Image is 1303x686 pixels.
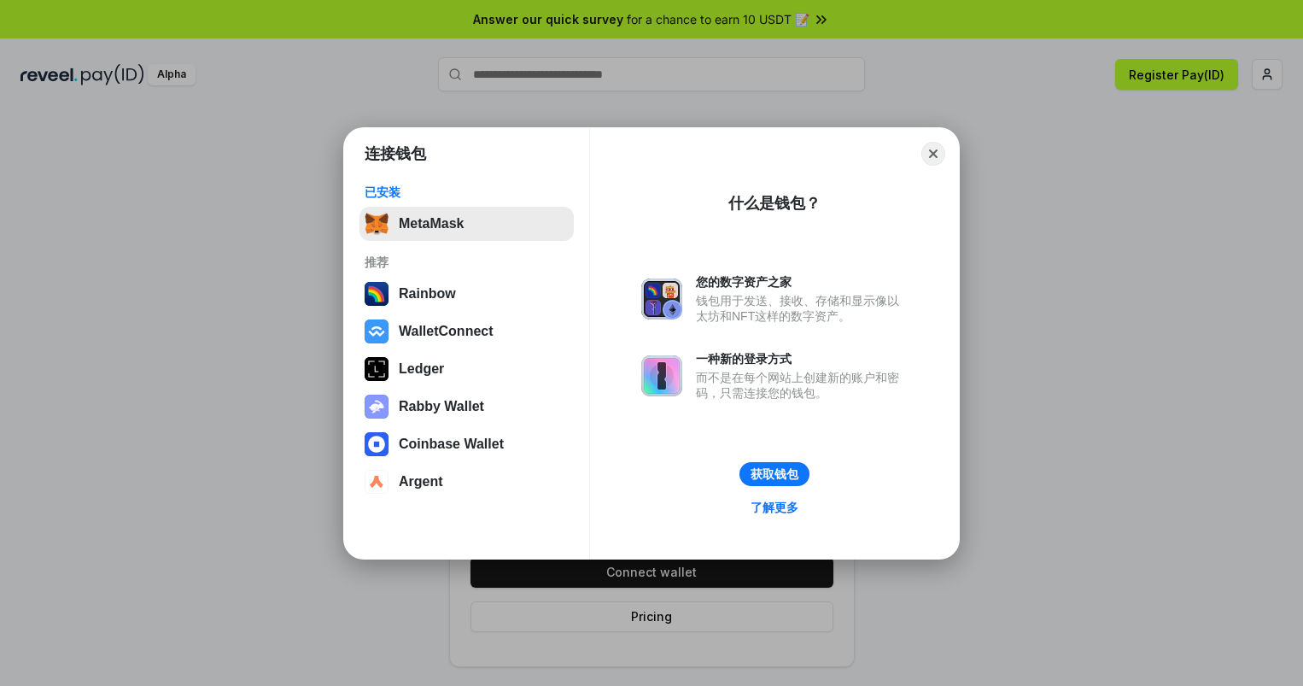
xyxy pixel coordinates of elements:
button: Close [921,142,945,166]
img: svg+xml,%3Csvg%20width%3D%22120%22%20height%3D%22120%22%20viewBox%3D%220%200%20120%20120%22%20fil... [365,282,389,306]
button: MetaMask [359,207,574,241]
img: svg+xml,%3Csvg%20xmlns%3D%22http%3A%2F%2Fwww.w3.org%2F2000%2Fsvg%22%20fill%3D%22none%22%20viewBox... [641,355,682,396]
div: 了解更多 [751,500,798,515]
div: Rainbow [399,286,456,302]
button: Rabby Wallet [359,390,574,424]
div: 推荐 [365,255,569,270]
div: 一种新的登录方式 [696,351,908,366]
img: svg+xml,%3Csvg%20width%3D%2228%22%20height%3D%2228%22%20viewBox%3D%220%200%2028%2028%22%20fill%3D... [365,432,389,456]
div: 您的数字资产之家 [696,274,908,290]
div: 获取钱包 [751,466,798,482]
button: WalletConnect [359,314,574,349]
div: 钱包用于发送、接收、存储和显示像以太坊和NFT这样的数字资产。 [696,293,908,324]
div: Rabby Wallet [399,399,484,414]
button: Ledger [359,352,574,386]
img: svg+xml,%3Csvg%20width%3D%2228%22%20height%3D%2228%22%20viewBox%3D%220%200%2028%2028%22%20fill%3D... [365,320,389,343]
img: svg+xml,%3Csvg%20xmlns%3D%22http%3A%2F%2Fwww.w3.org%2F2000%2Fsvg%22%20fill%3D%22none%22%20viewBox... [365,395,389,419]
img: svg+xml,%3Csvg%20fill%3D%22none%22%20height%3D%2233%22%20viewBox%3D%220%200%2035%2033%22%20width%... [365,212,389,236]
button: 获取钱包 [739,462,809,486]
div: 而不是在每个网站上创建新的账户和密码，只需连接您的钱包。 [696,370,908,401]
div: 什么是钱包？ [728,193,821,214]
img: svg+xml,%3Csvg%20xmlns%3D%22http%3A%2F%2Fwww.w3.org%2F2000%2Fsvg%22%20width%3D%2228%22%20height%3... [365,357,389,381]
h1: 连接钱包 [365,144,426,164]
img: svg+xml,%3Csvg%20width%3D%2228%22%20height%3D%2228%22%20viewBox%3D%220%200%2028%2028%22%20fill%3D... [365,470,389,494]
div: Ledger [399,361,444,377]
button: Coinbase Wallet [359,427,574,461]
a: 了解更多 [740,496,809,519]
div: 已安装 [365,185,569,200]
img: svg+xml,%3Csvg%20xmlns%3D%22http%3A%2F%2Fwww.w3.org%2F2000%2Fsvg%22%20fill%3D%22none%22%20viewBox... [641,279,682,320]
button: Argent [359,465,574,499]
div: WalletConnect [399,324,494,339]
div: Argent [399,474,443,490]
button: Rainbow [359,277,574,311]
div: Coinbase Wallet [399,437,504,452]
div: MetaMask [399,216,464,232]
